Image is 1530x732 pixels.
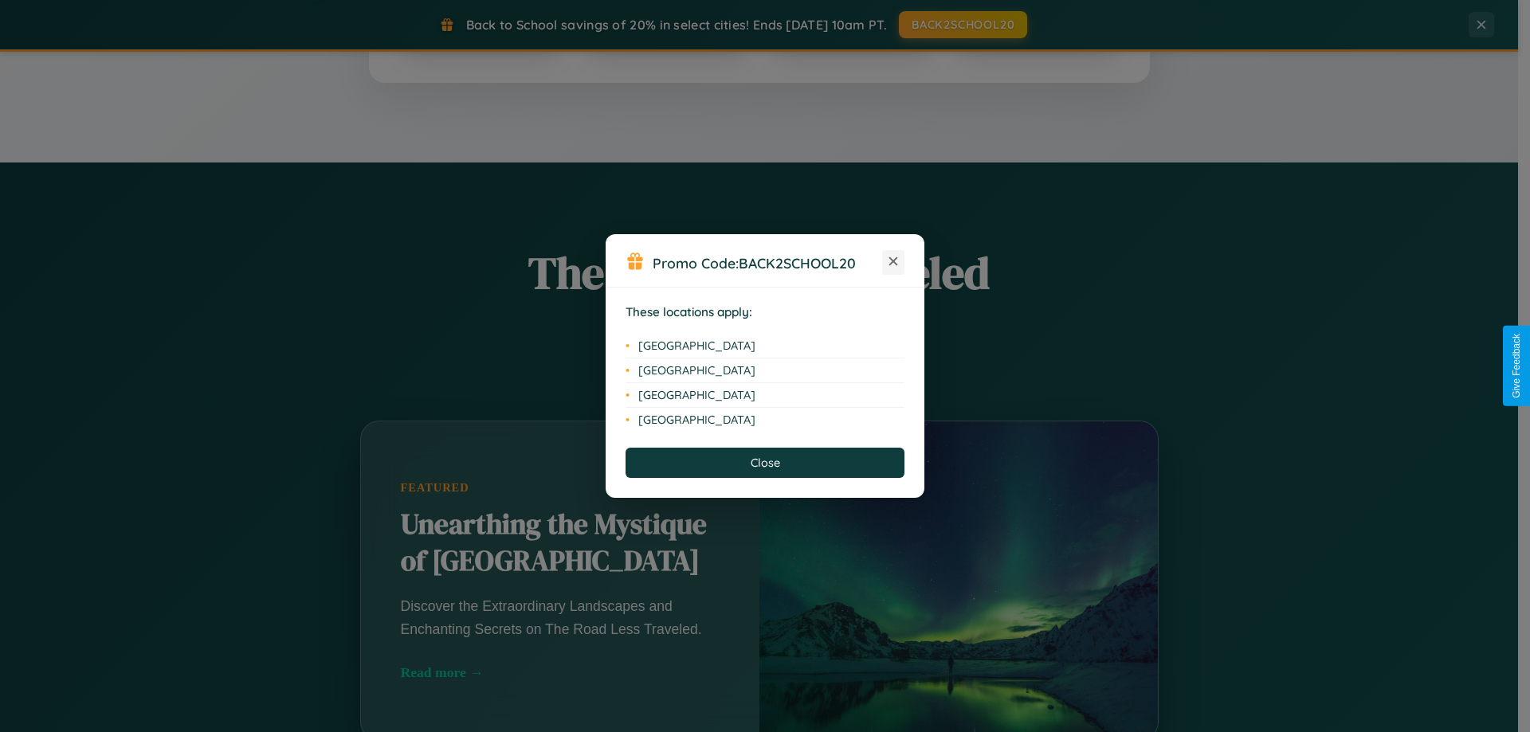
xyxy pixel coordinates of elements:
li: [GEOGRAPHIC_DATA] [626,334,904,358]
li: [GEOGRAPHIC_DATA] [626,383,904,408]
b: BACK2SCHOOL20 [739,254,856,272]
h3: Promo Code: [653,254,882,272]
li: [GEOGRAPHIC_DATA] [626,408,904,432]
button: Close [626,448,904,478]
div: Give Feedback [1511,334,1522,398]
li: [GEOGRAPHIC_DATA] [626,358,904,383]
strong: These locations apply: [626,304,752,319]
